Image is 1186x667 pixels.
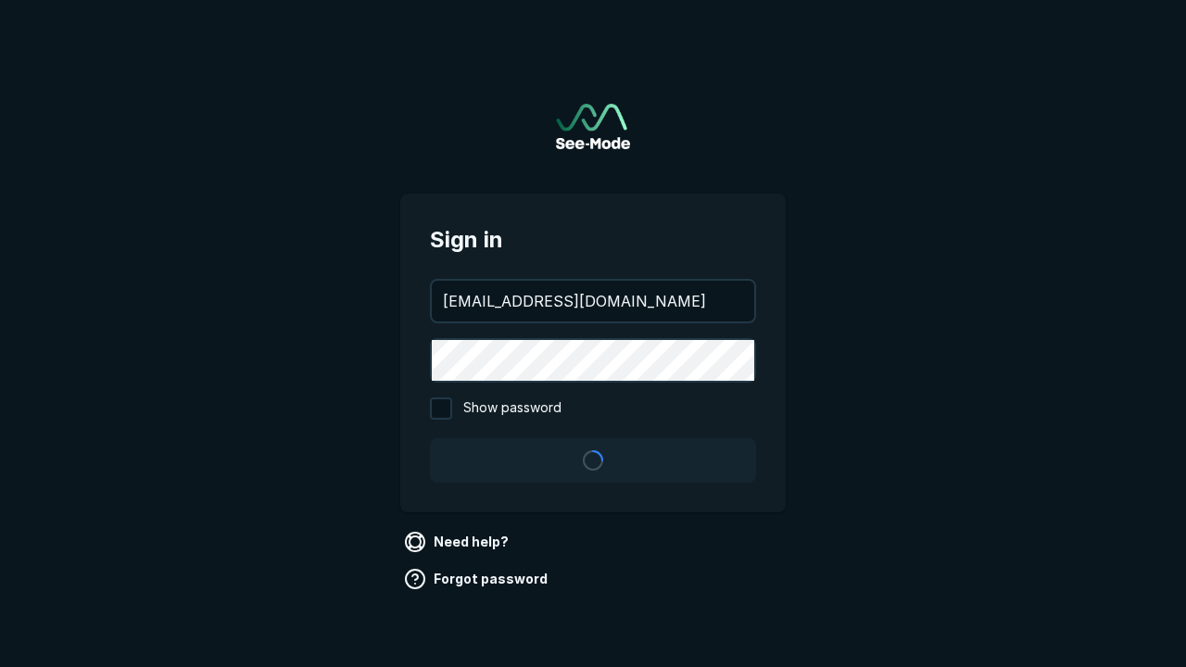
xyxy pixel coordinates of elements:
span: Show password [463,397,561,420]
a: Need help? [400,527,516,557]
a: Forgot password [400,564,555,594]
a: Go to sign in [556,104,630,149]
img: See-Mode Logo [556,104,630,149]
span: Sign in [430,223,756,257]
input: your@email.com [432,281,754,321]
